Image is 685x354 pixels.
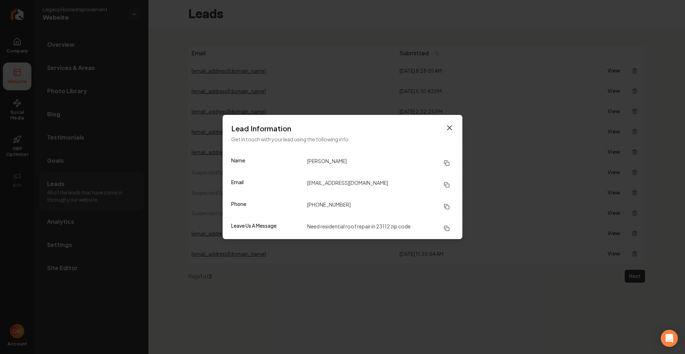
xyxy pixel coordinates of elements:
dd: [PHONE_NUMBER] [307,200,454,213]
h3: Lead Information [231,123,454,133]
dt: Leave Us A Message [231,222,301,235]
dt: Phone [231,200,301,213]
dt: Email [231,178,301,191]
dd: [PERSON_NAME] [307,157,454,170]
p: Get in touch with your lead using the following info. [231,135,454,143]
dd: Need residential roof repair in 23112 zip code [307,222,454,235]
dd: [EMAIL_ADDRESS][DOMAIN_NAME] [307,178,454,191]
dt: Name [231,157,301,170]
